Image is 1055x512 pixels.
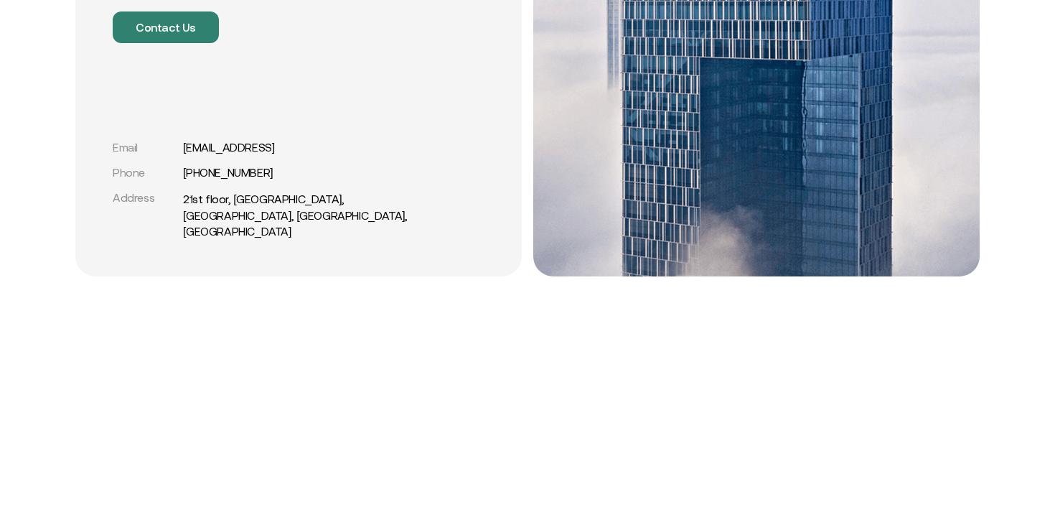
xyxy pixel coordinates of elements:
[183,141,275,154] a: [EMAIL_ADDRESS]
[113,11,219,43] button: Contact Us
[113,166,177,180] div: Phone
[113,191,177,205] div: Address
[183,191,436,239] a: 21st floor, [GEOGRAPHIC_DATA], [GEOGRAPHIC_DATA], [GEOGRAPHIC_DATA], [GEOGRAPHIC_DATA]
[183,166,273,180] a: [PHONE_NUMBER]
[113,141,177,154] div: Email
